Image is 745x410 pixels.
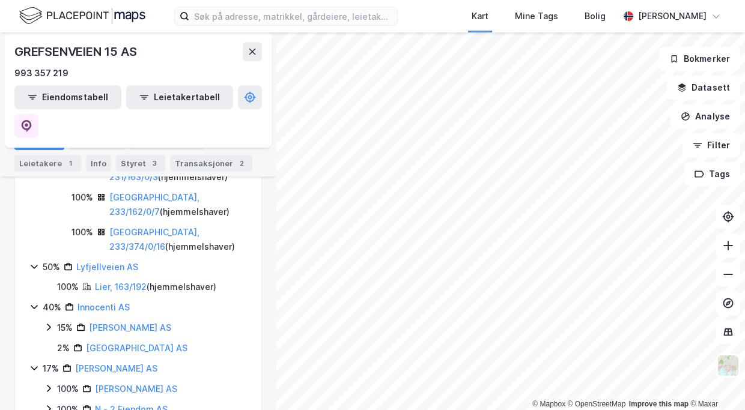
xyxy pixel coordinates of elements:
div: 100% [57,280,79,294]
button: Datasett [667,76,740,100]
a: [PERSON_NAME] AS [95,384,177,394]
div: ( hjemmelshaver ) [95,280,216,294]
div: 1 [64,157,76,169]
div: Info [86,155,111,172]
div: Kart [472,9,488,23]
div: Mine Tags [515,9,558,23]
input: Søk på adresse, matrikkel, gårdeiere, leietakere eller personer [189,7,397,25]
button: Eiendomstabell [14,85,121,109]
div: ( hjemmelshaver ) [109,190,247,219]
a: [PERSON_NAME] AS [75,363,157,373]
a: [GEOGRAPHIC_DATA], 233/162/0/7 [109,192,199,217]
a: Innocenti AS [78,302,130,312]
div: 50% [43,260,60,274]
button: Filter [683,133,740,157]
div: Bolig [585,9,606,23]
div: 993 357 219 [14,66,68,80]
a: [GEOGRAPHIC_DATA], 231/163/0/3 [109,157,199,182]
div: 3 [148,157,160,169]
a: [PERSON_NAME] AS [89,322,171,333]
img: logo.f888ab2527a4732fd821a326f86c7f29.svg [19,5,145,26]
a: Improve this map [629,400,689,408]
div: ( hjemmelshaver ) [109,225,247,254]
button: Leietakertabell [126,85,233,109]
a: [GEOGRAPHIC_DATA] AS [86,343,187,353]
div: 100% [57,382,79,396]
div: GREFSENVEIEN 15 AS [14,42,139,61]
div: [PERSON_NAME] [638,9,707,23]
div: Kontrollprogram for chat [685,352,745,410]
a: [GEOGRAPHIC_DATA], 233/374/0/16 [109,227,199,252]
button: Tags [684,162,740,186]
div: 2% [57,341,70,355]
iframe: Chat Widget [685,352,745,410]
div: 15% [57,321,73,335]
a: Lier, 163/192 [95,282,147,292]
div: 2 [236,157,248,169]
a: Lyfjellveien AS [76,262,138,272]
div: Styret [116,155,165,172]
div: 100% [71,225,93,240]
div: Leietakere [14,155,81,172]
div: Transaksjoner [170,155,252,172]
div: 100% [71,190,93,205]
a: OpenStreetMap [568,400,626,408]
div: 40% [43,300,61,315]
div: 17% [43,361,59,376]
button: Analyse [670,104,740,128]
a: Mapbox [532,400,565,408]
button: Bokmerker [659,47,740,71]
